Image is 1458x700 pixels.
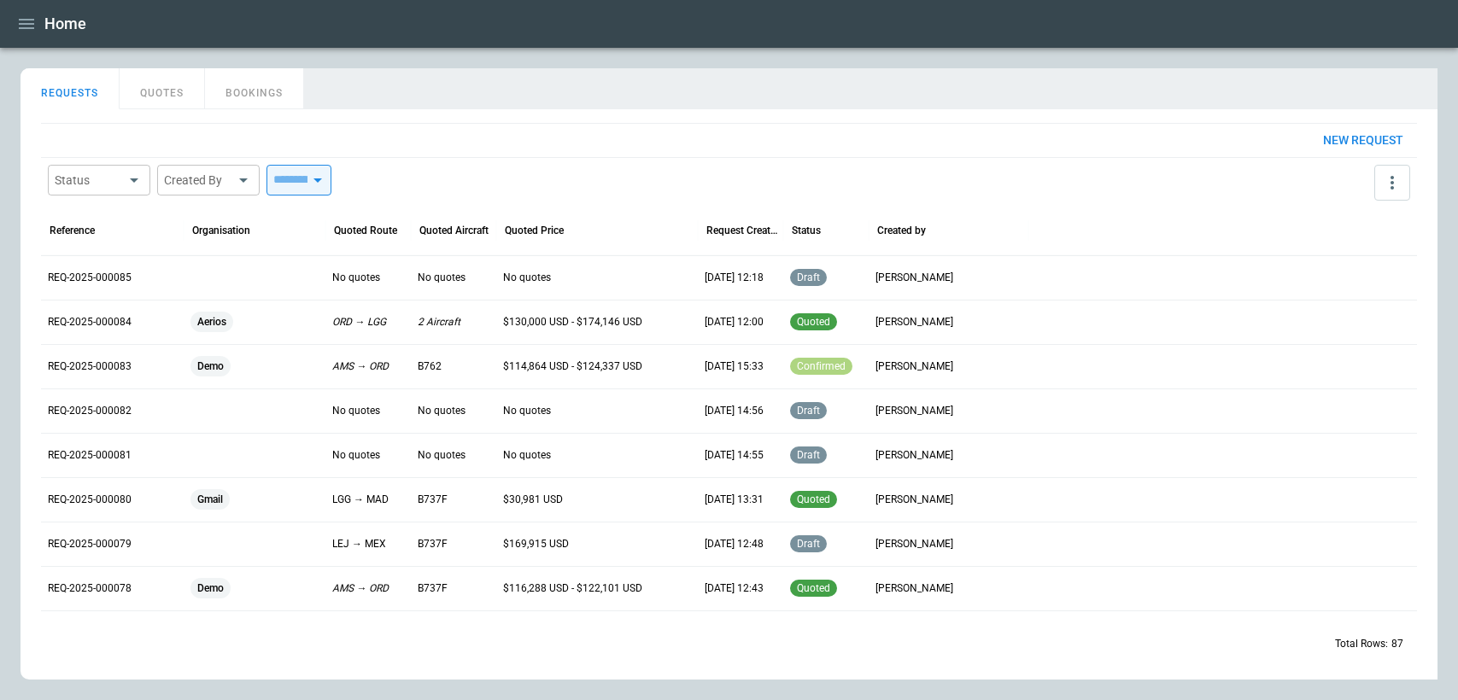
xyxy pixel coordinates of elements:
[503,493,563,507] p: $30,981 USD
[418,359,442,374] p: B762
[503,404,551,418] p: No quotes
[48,537,132,551] p: REQ-2025-000079
[875,448,953,463] p: [PERSON_NAME]
[503,448,551,463] p: No quotes
[503,315,642,330] p: $130,000 USD - $174,146 USD
[332,448,380,463] p: No quotes
[875,315,953,330] p: [PERSON_NAME]
[503,537,569,551] p: $169,915 USD
[190,478,230,522] span: Gmail
[793,582,834,594] span: quoted
[793,405,823,417] span: draft
[1309,124,1417,157] button: New request
[48,448,132,463] p: REQ-2025-000081
[705,493,764,507] p: [DATE] 13:31
[332,493,389,507] p: LGG → MAD
[418,448,466,463] p: No quotes
[705,271,764,285] p: [DATE] 12:18
[190,345,231,388] span: Demo
[418,271,466,285] p: No quotes
[1374,165,1410,201] button: more
[332,404,380,418] p: No quotes
[503,359,642,374] p: $114,864 USD - $124,337 USD
[332,537,386,551] p: LEJ → MEX
[793,538,823,550] span: draft
[793,271,823,283] span: draft
[418,315,460,330] p: 2 Aircraft
[20,68,120,109] button: REQUESTS
[875,359,953,374] p: [PERSON_NAME]
[793,360,849,372] span: confirmed
[48,359,132,374] p: REQ-2025-000083
[205,68,304,109] button: BOOKINGS
[705,315,764,330] p: [DATE] 12:00
[164,172,232,189] div: Created By
[419,225,489,236] div: Quoted Aircraft
[55,172,123,189] div: Status
[706,225,779,236] div: Request Created At (UTC)
[48,271,132,285] p: REQ-2025-000085
[48,315,132,330] p: REQ-2025-000084
[705,581,764,596] p: [DATE] 12:43
[875,537,953,551] p: [PERSON_NAME]
[120,68,205,109] button: QUOTES
[44,14,86,34] h1: Home
[793,493,834,505] span: quoted
[505,225,564,236] div: Quoted Price
[705,404,764,418] p: [DATE] 14:56
[332,581,389,596] p: AMS → ORD
[418,537,448,551] p: B737F
[877,225,926,236] div: Created by
[418,404,466,418] p: No quotes
[332,359,389,374] p: AMS → ORD
[793,316,834,328] span: quoted
[418,493,448,507] p: B737F
[792,225,821,236] div: Status
[418,581,448,596] p: B737F
[875,581,953,596] p: [PERSON_NAME]
[48,493,132,507] p: REQ-2025-000080
[48,581,132,596] p: REQ-2025-000078
[48,404,132,418] p: REQ-2025-000082
[332,315,386,330] p: ORD → LGG
[50,225,95,236] div: Reference
[334,225,397,236] div: Quoted Route
[190,567,231,610] span: Demo
[705,448,764,463] p: [DATE] 14:55
[332,271,380,285] p: No quotes
[1391,637,1403,651] p: 87
[503,581,642,596] p: $116,288 USD - $122,101 USD
[875,493,953,507] p: [PERSON_NAME]
[192,225,250,236] div: Organisation
[875,271,953,285] p: [PERSON_NAME]
[705,359,764,374] p: [DATE] 15:33
[503,271,551,285] p: No quotes
[705,537,764,551] p: [DATE] 12:48
[875,404,953,418] p: [PERSON_NAME]
[1335,637,1388,651] p: Total Rows:
[793,449,823,461] span: draft
[190,300,233,344] span: Aerios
